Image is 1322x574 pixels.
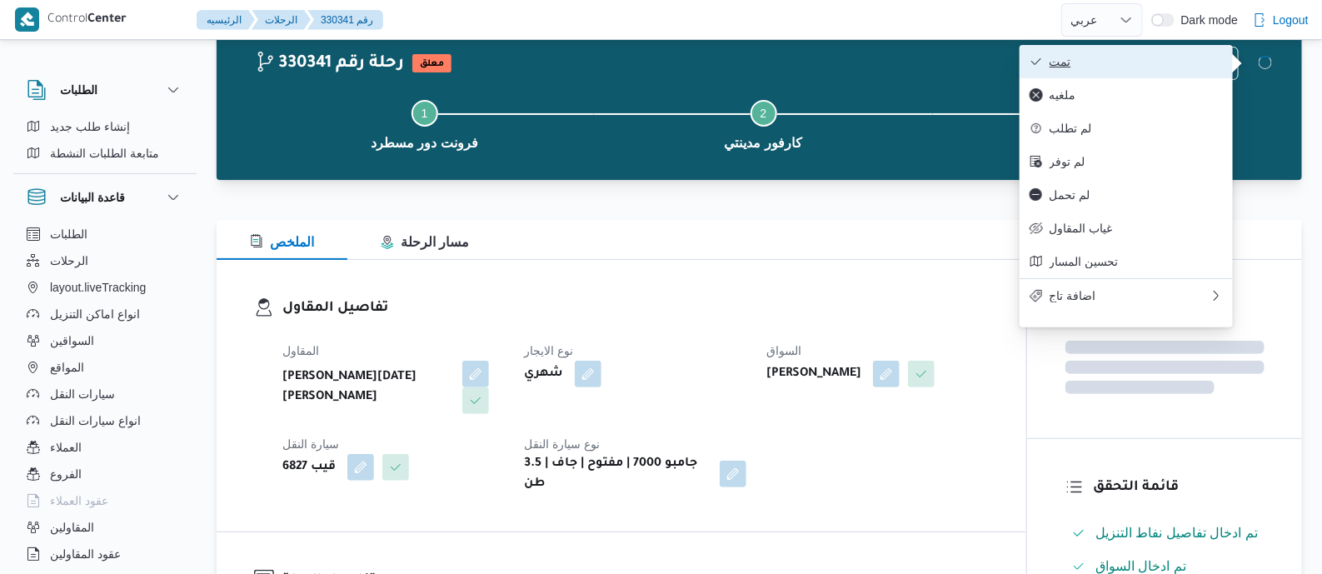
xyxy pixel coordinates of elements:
span: لم تطلب [1050,122,1223,135]
span: تم ادخال السواق [1095,559,1186,573]
span: اضافة تاج [1050,289,1210,302]
button: متابعة الطلبات النشطة [20,140,190,167]
button: لم تحمل [1020,178,1233,212]
button: المقاولين [20,514,190,541]
div: الطلبات [13,113,197,173]
span: layout.liveTracking [50,277,146,297]
button: تم ادخال تفاصيل نفاط التنزيل [1065,520,1265,547]
span: متابعة الطلبات النشطة [50,143,159,163]
span: الطلبات [50,224,87,244]
button: الفروع [20,461,190,487]
button: قاعدة البيانات [27,187,183,207]
span: انواع اماكن التنزيل [50,304,140,324]
span: نوع الايجار [524,344,573,357]
button: العملاء [20,434,190,461]
h3: قاعدة البيانات [60,187,125,207]
button: المواقع [20,354,190,381]
button: تمت [1020,45,1233,78]
span: تم ادخال تفاصيل نفاط التنزيل [1095,526,1258,540]
button: الطلبات [20,221,190,247]
b: Center [87,13,127,27]
h2: 330341 رحلة رقم [255,54,404,76]
b: شهري [524,364,563,384]
span: 2 [761,107,767,120]
button: تحسين المسار [1020,245,1233,278]
span: المقاول [282,344,319,357]
button: الرحلات [252,10,311,30]
button: الرحلات [20,247,190,274]
span: معلق [412,54,451,72]
span: سيارة النقل [282,437,339,451]
span: السواقين [50,331,94,351]
span: نوع سيارة النقل [524,437,600,451]
span: عقود العملاء [50,491,108,511]
button: انواع سيارات النقل [20,407,190,434]
button: سيارات النقل [20,381,190,407]
span: مسار الرحلة [381,235,469,249]
span: Logout [1273,10,1309,30]
button: Logout [1246,3,1315,37]
button: layout.liveTracking [20,274,190,301]
button: غياب المقاول [1020,212,1233,245]
span: الفروع [50,464,82,484]
button: عقود العملاء [20,487,190,514]
span: 1 [422,107,428,120]
button: لم توفر [1020,145,1233,178]
b: قيب 6827 [282,457,336,477]
button: كارفور مدينتي [594,80,933,167]
button: فرونت دور مسطرد [255,80,594,167]
h3: قائمة التحقق [1093,477,1265,499]
button: انواع اماكن التنزيل [20,301,190,327]
span: المواقع [50,357,84,377]
b: [PERSON_NAME] [766,364,861,384]
button: الرئيسيه [197,10,255,30]
span: تمت [1050,55,1223,68]
button: السواقين [20,327,190,354]
span: انواع سيارات النقل [50,411,141,431]
h3: تفاصيل المقاول [282,297,989,320]
b: جامبو 7000 | مفتوح | جاف | 3.5 طن [524,454,707,494]
button: الطلبات [27,80,183,100]
span: لم تحمل [1050,188,1223,202]
span: فرونت دور مسطرد [371,133,478,153]
button: إنشاء طلب جديد [20,113,190,140]
span: المقاولين [50,517,94,537]
span: ملغيه [1050,88,1223,102]
button: ملغيه [1020,78,1233,112]
span: تحسين المسار [1050,255,1223,268]
span: تم ادخال تفاصيل نفاط التنزيل [1095,523,1258,543]
b: [PERSON_NAME][DATE] [PERSON_NAME] [282,367,451,407]
span: Dark mode [1175,13,1238,27]
button: لم تطلب [1020,112,1233,145]
span: غياب المقاول [1050,222,1223,235]
img: X8yXhbKr1z7QwAAAABJRU5ErkJggg== [15,7,39,32]
span: السواق [766,344,801,357]
span: كارفور مدينتي [725,133,802,153]
span: عقود المقاولين [50,544,121,564]
span: لم توفر [1050,155,1223,168]
b: معلق [420,59,444,69]
span: سيارات النقل [50,384,115,404]
h3: الطلبات [60,80,97,100]
button: عقود المقاولين [20,541,190,567]
span: الرحلات [50,251,88,271]
button: 330341 رقم [307,10,383,30]
button: فرونت دور مسطرد [933,80,1272,167]
span: العملاء [50,437,82,457]
span: إنشاء طلب جديد [50,117,130,137]
span: الملخص [250,235,314,249]
button: اضافة تاج [1020,278,1233,312]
